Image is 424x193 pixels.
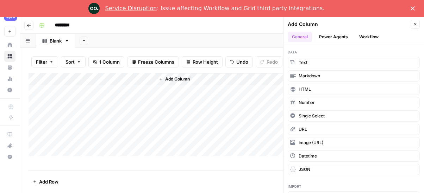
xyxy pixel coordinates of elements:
button: Power Agents [315,32,352,42]
span: Sort [66,58,75,65]
button: Add Row [29,176,63,187]
span: Filter [36,58,47,65]
button: Sort [61,56,86,67]
span: Import [288,184,420,189]
button: JSON [288,164,420,175]
button: URL [288,124,420,135]
span: Redo [267,58,278,65]
span: Undo [236,58,248,65]
button: Row Height [182,56,223,67]
button: Filter [31,56,58,67]
a: Service Disruption [105,5,157,12]
span: Add Column [165,76,190,82]
div: Close [411,6,418,11]
span: HTML [299,86,311,92]
a: Settings [4,84,15,96]
span: Datetime [299,153,317,159]
button: Text [288,57,420,68]
button: Image (URL) [288,137,420,148]
button: Markdown [288,70,420,82]
a: Usage [4,73,15,84]
button: General [288,32,312,42]
a: Your Data [4,62,15,73]
button: Number [288,97,420,108]
span: Add Row [39,178,58,185]
button: Add Column [156,75,193,84]
button: Redo [256,56,282,67]
a: Browse [4,51,15,62]
span: Text [299,59,307,66]
button: Single Select [288,110,420,122]
span: Image (URL) [299,140,323,146]
button: Datetime [288,150,420,162]
span: JSON [299,166,310,173]
button: 1 Column [88,56,124,67]
div: Blank [50,37,62,44]
div: : Issue affecting Workflow and Grid third party integrations. [105,5,325,12]
button: Workflow [355,32,383,42]
span: Number [299,99,315,106]
button: Help + Support [4,151,15,162]
button: Undo [225,56,253,67]
span: Row Height [193,58,218,65]
span: Data [288,49,420,55]
span: URL [299,126,307,133]
span: Markdown [299,73,320,79]
a: Home [4,39,15,51]
span: Freeze Columns [138,58,174,65]
div: What's new? [5,140,15,151]
button: HTML [288,84,420,95]
button: What's new? [4,140,15,151]
span: 1 Column [99,58,120,65]
button: Freeze Columns [127,56,179,67]
a: AirOps Academy [4,129,15,140]
span: Single Select [299,113,325,119]
a: Blank [36,34,75,48]
img: Profile image for Engineering [88,3,100,14]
